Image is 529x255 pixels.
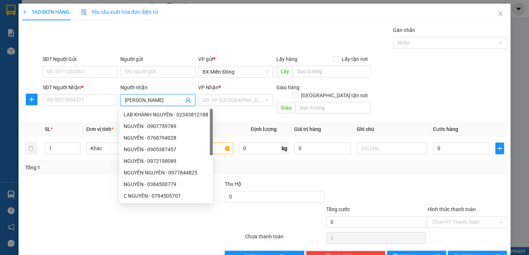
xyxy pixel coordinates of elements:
[295,102,370,114] input: Dọc đường
[281,143,288,154] span: kg
[357,143,427,154] input: Ghi Chú
[276,56,297,62] span: Lấy hàng
[198,55,273,63] div: VP gửi
[326,206,350,212] span: Tổng cước
[91,143,152,154] span: Khác
[124,111,208,119] div: LAB KHÁNH NGUYÊN - 02343812188
[119,132,213,144] div: NGUYÊN - 0768794028
[22,9,27,15] span: plus
[294,143,351,154] input: 0
[6,41,57,51] div: 0333937123
[26,96,37,102] span: plus
[124,122,208,130] div: NGUYÊN - 0907759789
[62,6,121,24] div: BX Ngọc Hồi - Kon Tum
[22,9,69,15] span: TẠO ĐƠN HÀNG
[45,126,51,132] span: SL
[119,109,213,120] div: LAB KHÁNH NGUYÊN - 02343812188
[62,7,80,15] span: Nhận:
[43,55,117,63] div: SĐT Người Gửi
[339,55,370,63] span: Lấy tận nơi
[43,83,117,91] div: SĐT Người Nhận
[119,155,213,167] div: NGUYÊN - 0972198089
[354,122,430,136] th: Ghi chú
[6,24,57,41] div: THÁI BÁNH CANH
[119,120,213,132] div: NGUYÊN - 0907759789
[119,144,213,155] div: NGUYÊN - 0905387457
[25,143,37,154] button: delete
[293,66,370,77] input: Dọc đường
[26,94,37,105] button: plus
[497,11,503,16] span: close
[276,66,293,77] span: Lấy
[276,102,295,114] span: Giao
[124,134,208,142] div: NGUYÊN - 0768794028
[203,66,269,77] span: BX Miền Đông
[81,9,87,15] img: icon
[433,126,458,132] span: Cước hàng
[124,145,208,153] div: NGUYÊN - 0905387457
[62,24,121,32] div: A HẠNH BỘT
[294,126,321,132] span: Giá trị hàng
[86,126,113,132] span: Đơn vị tính
[119,167,213,178] div: NGUYÊN NGUYÊN - 0977844825
[251,126,276,132] span: Định lượng
[120,55,195,63] div: Người gửi
[244,233,325,245] div: Chưa thanh toán
[198,85,219,90] span: VP Nhận
[393,27,415,33] label: Gán nhãn
[119,190,213,202] div: C NGUYÊN - 0794505707
[25,164,205,172] div: Tổng: 1
[225,181,241,187] span: Thu Hộ
[185,97,191,103] span: user-add
[62,32,121,42] div: 0367566685
[124,157,208,165] div: NGUYÊN - 0972198089
[81,9,158,15] span: Yêu cầu xuất hóa đơn điện tử
[427,206,476,212] label: Hình thức thanh toán
[495,143,504,154] button: plus
[124,180,208,188] div: NGUYÊN - 0384500779
[124,169,208,177] div: NGUYÊN NGUYÊN - 0977844825
[120,83,195,91] div: Người nhận
[119,178,213,190] div: NGUYÊN - 0384500779
[496,145,504,151] span: plus
[298,91,370,99] span: [GEOGRAPHIC_DATA] tận nơi
[124,192,208,200] div: C NGUYÊN - 0794505707
[6,7,17,15] span: Gửi:
[490,4,510,24] button: Close
[276,85,299,90] span: Giao hàng
[6,6,57,24] div: BX Miền Đông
